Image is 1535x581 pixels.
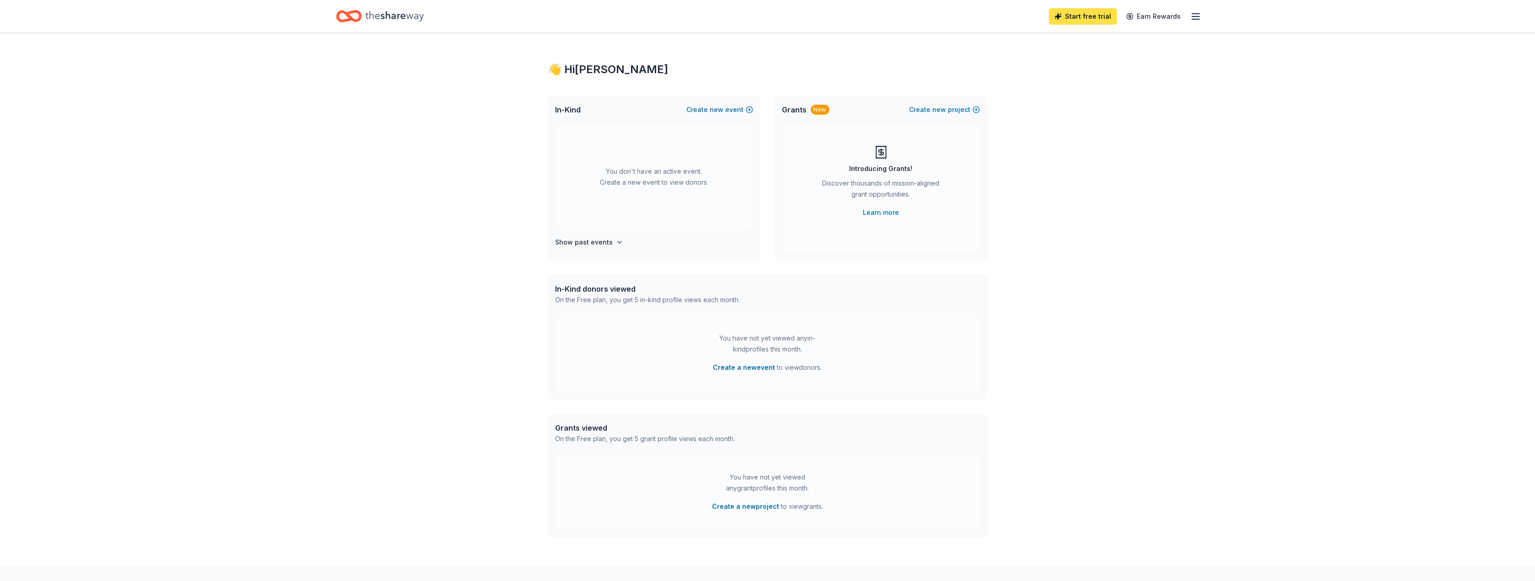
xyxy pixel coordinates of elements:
[863,207,899,218] a: Learn more
[711,333,825,355] div: You have not yet viewed any in-kind profiles this month.
[548,62,987,77] div: 👋 Hi [PERSON_NAME]
[556,104,581,115] span: In-Kind
[909,104,980,115] button: Createnewproject
[710,104,724,115] span: new
[556,237,623,248] button: Show past events
[687,104,753,115] button: Createnewevent
[556,294,740,305] div: On the Free plan, you get 5 in-kind profile views each month.
[782,104,807,115] span: Grants
[713,362,776,373] button: Create a newevent
[711,472,825,494] div: You have not yet viewed any grant profiles this month.
[1121,8,1187,25] a: Earn Rewards
[1049,8,1117,25] a: Start free trial
[556,422,735,433] div: Grants viewed
[556,237,613,248] h4: Show past events
[556,124,753,229] div: You don't have an active event. Create a new event to view donors.
[713,362,822,373] span: to view donors .
[811,105,829,115] div: New
[336,5,424,27] a: Home
[850,163,913,174] div: Introducing Grants!
[556,283,740,294] div: In-Kind donors viewed
[819,178,943,203] div: Discover thousands of mission-aligned grant opportunities.
[933,104,947,115] span: new
[712,501,823,512] span: to view grants .
[712,501,779,512] button: Create a newproject
[556,433,735,444] div: On the Free plan, you get 5 grant profile views each month.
